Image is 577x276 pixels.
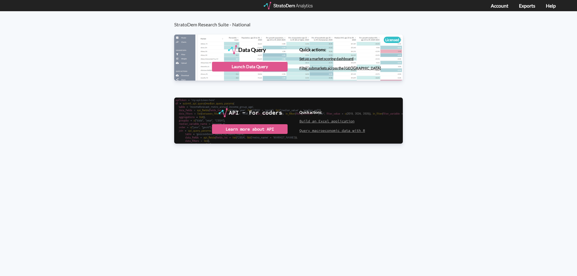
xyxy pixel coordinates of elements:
div: Launch Data Query [212,62,288,71]
a: Build an Excel application [299,119,354,123]
div: Licensed [384,37,401,43]
div: API - For coders [229,108,282,117]
div: Data Query [238,45,266,54]
h4: Quick actions: [299,110,365,114]
a: Query macroeconomic data with R [299,128,365,133]
a: Set up a market scoring dashboard [299,56,354,61]
a: Help [546,3,556,8]
div: Learn more about API [212,124,288,134]
a: Exports [519,3,535,8]
h4: Quick actions: [299,47,381,52]
h3: StratoDem Research Suite - National [174,11,409,27]
a: Account [491,3,508,8]
a: Filter submarkets across the [GEOGRAPHIC_DATA] [299,66,381,70]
